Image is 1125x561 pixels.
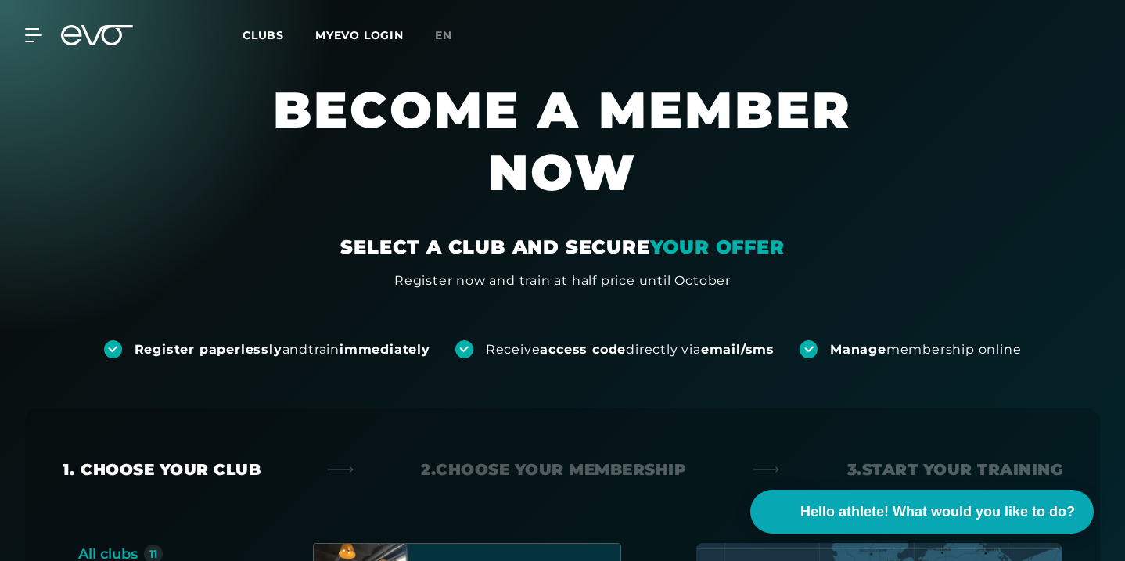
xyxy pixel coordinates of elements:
[308,342,340,357] font: train
[243,28,284,42] font: Clubs
[435,27,471,45] a: en
[862,460,1063,479] font: Start your training
[830,342,886,357] font: Manage
[243,27,315,42] a: Clubs
[81,460,261,479] font: Choose your club
[750,490,1094,534] button: Hello athlete! What would you like to do?
[626,342,701,357] font: directly via
[701,342,775,357] font: email/sms
[486,342,541,357] font: Receive
[650,236,785,258] font: YOUR OFFER
[315,28,404,42] a: MYEVO LOGIN
[540,342,626,357] font: access code
[394,273,731,288] font: Register now and train at half price until October
[886,342,1022,357] font: membership online
[340,236,649,258] font: SELECT A CLUB AND SECURE
[273,79,852,203] font: BECOME A MEMBER NOW
[340,342,430,357] font: immediately
[435,28,452,42] font: en
[421,460,436,479] font: 2.
[149,547,157,561] font: 11
[63,460,74,479] font: 1.
[800,504,1075,520] font: Hello athlete! What would you like to do?
[282,342,308,357] font: and
[436,460,686,479] font: Choose your membership
[135,342,282,357] font: Register paperlessly
[847,460,862,479] font: 3.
